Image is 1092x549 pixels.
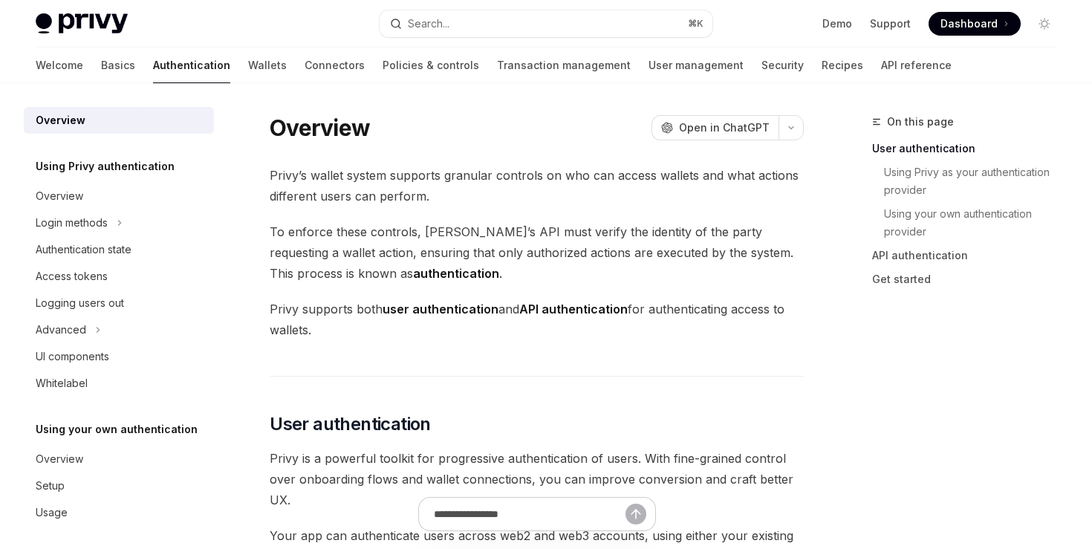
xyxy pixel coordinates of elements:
button: Toggle dark mode [1033,12,1056,36]
div: Advanced [36,321,86,339]
button: Toggle Login methods section [24,209,214,236]
a: Demo [822,16,852,31]
a: Overview [24,446,214,472]
a: Authentication [153,48,230,83]
a: Overview [24,183,214,209]
div: Usage [36,504,68,522]
a: API reference [881,48,952,83]
div: Overview [36,187,83,205]
a: Wallets [248,48,287,83]
a: Connectors [305,48,365,83]
a: Whitelabel [24,370,214,397]
a: Usage [24,499,214,526]
a: Welcome [36,48,83,83]
a: Dashboard [929,12,1021,36]
div: Authentication state [36,241,131,259]
div: Setup [36,477,65,495]
span: Dashboard [940,16,998,31]
img: light logo [36,13,128,34]
div: Logging users out [36,294,124,312]
span: User authentication [270,412,431,436]
div: Whitelabel [36,374,88,392]
a: User management [649,48,744,83]
button: Open search [380,10,712,37]
a: Basics [101,48,135,83]
button: Open in ChatGPT [651,115,779,140]
h5: Using your own authentication [36,420,198,438]
h5: Using Privy authentication [36,157,175,175]
a: Recipes [822,48,863,83]
span: To enforce these controls, [PERSON_NAME]’s API must verify the identity of the party requesting a... [270,221,804,284]
div: Access tokens [36,267,108,285]
a: Support [870,16,911,31]
span: ⌘ K [688,18,703,30]
a: Overview [24,107,214,134]
strong: API authentication [519,302,628,316]
a: Transaction management [497,48,631,83]
div: UI components [36,348,109,366]
a: Setup [24,472,214,499]
span: Open in ChatGPT [679,120,770,135]
a: User authentication [872,137,1068,160]
span: Privy is a powerful toolkit for progressive authentication of users. With fine-grained control ov... [270,448,804,510]
strong: authentication [413,266,499,281]
div: Login methods [36,214,108,232]
a: Using your own authentication provider [872,202,1068,244]
button: Toggle Advanced section [24,316,214,343]
a: Access tokens [24,263,214,290]
a: Using Privy as your authentication provider [872,160,1068,202]
div: Search... [408,15,449,33]
span: Privy’s wallet system supports granular controls on who can access wallets and what actions diffe... [270,165,804,207]
span: On this page [887,113,954,131]
a: Security [761,48,804,83]
strong: user authentication [383,302,498,316]
a: Get started [872,267,1068,291]
a: UI components [24,343,214,370]
a: Authentication state [24,236,214,263]
div: Overview [36,111,85,129]
input: Ask a question... [434,498,625,530]
span: Privy supports both and for authenticating access to wallets. [270,299,804,340]
button: Send message [625,504,646,524]
div: Overview [36,450,83,468]
a: Logging users out [24,290,214,316]
a: API authentication [872,244,1068,267]
a: Policies & controls [383,48,479,83]
h1: Overview [270,114,370,141]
